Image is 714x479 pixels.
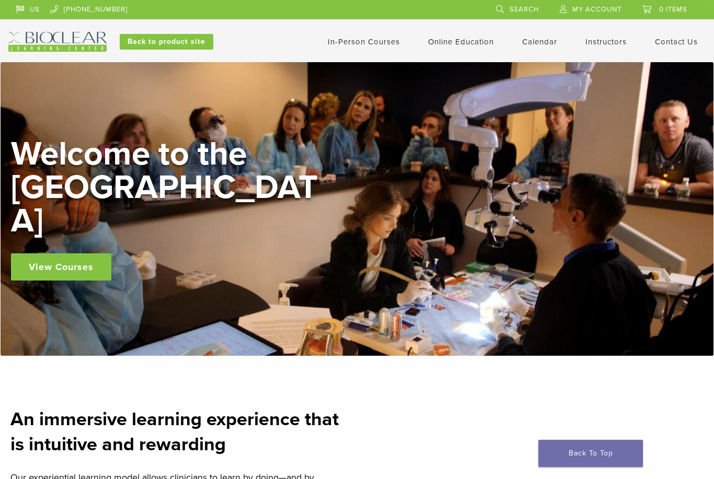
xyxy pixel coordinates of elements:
[572,5,621,14] span: My Account
[659,5,687,14] span: 0 items
[11,253,111,281] a: View Courses
[655,37,698,46] a: Contact Us
[328,37,400,46] a: In-Person Courses
[428,37,494,46] a: Online Education
[8,32,107,52] img: Bioclear
[10,408,339,455] strong: An immersive learning experience that is intuitive and rewarding
[120,34,213,50] a: Back to product site
[11,137,325,238] h2: Welcome to the [GEOGRAPHIC_DATA]
[510,5,539,14] span: Search
[585,37,627,46] a: Instructors
[538,440,643,467] a: Back To Top
[522,37,557,46] a: Calendar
